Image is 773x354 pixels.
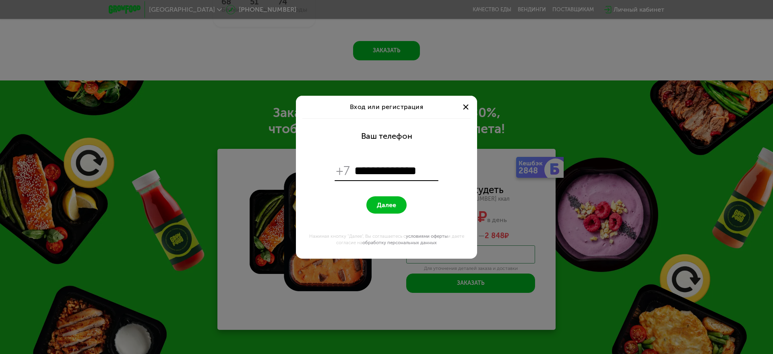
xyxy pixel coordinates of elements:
span: +7 [336,163,351,179]
a: обработку персональных данных [362,240,437,245]
div: Ваш телефон [361,131,412,141]
span: Вход или регистрация [350,103,423,111]
button: Далее [366,196,407,214]
span: Далее [377,201,396,209]
div: Нажимая кнопку "Далее", Вы соглашаетесь с и даете согласие на [301,233,472,246]
a: условиями оферты [406,233,448,239]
